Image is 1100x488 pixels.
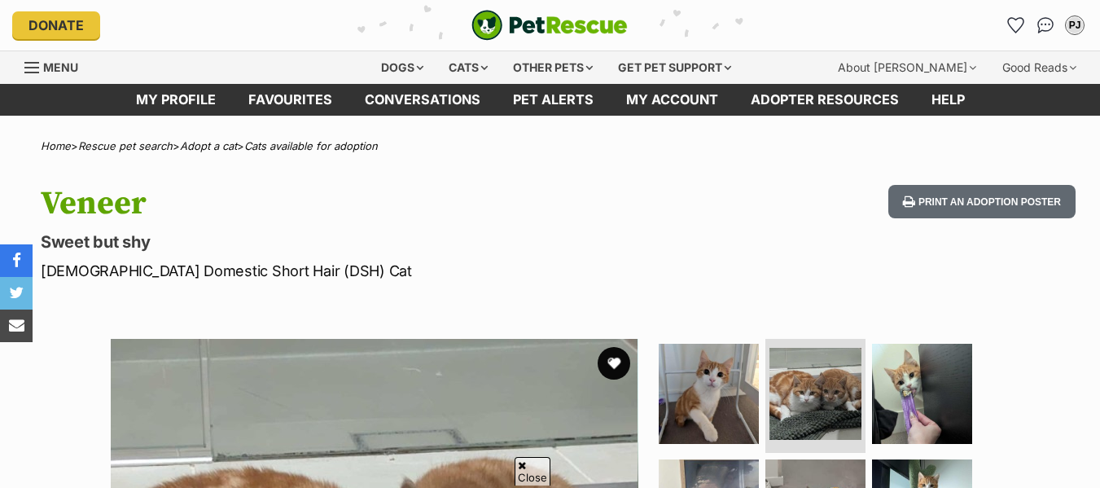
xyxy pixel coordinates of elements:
[471,10,628,41] a: PetRescue
[120,84,232,116] a: My profile
[1003,12,1029,38] a: Favourites
[1067,17,1083,33] div: PJ
[991,51,1088,84] div: Good Reads
[1003,12,1088,38] ul: Account quick links
[769,348,861,440] img: Photo of Veneer
[41,185,672,222] h1: Veneer
[232,84,348,116] a: Favourites
[471,10,628,41] img: logo-cat-932fe2b9b8326f06289b0f2fb663e598f794de774fb13d1741a6617ecf9a85b4.svg
[502,51,604,84] div: Other pets
[41,231,672,253] p: Sweet but shy
[370,51,435,84] div: Dogs
[41,260,672,282] p: [DEMOGRAPHIC_DATA] Domestic Short Hair (DSH) Cat
[888,185,1076,218] button: Print an adoption poster
[12,11,100,39] a: Donate
[1062,12,1088,38] button: My account
[826,51,988,84] div: About [PERSON_NAME]
[598,347,630,380] button: favourite
[244,139,378,152] a: Cats available for adoption
[734,84,915,116] a: Adopter resources
[437,51,499,84] div: Cats
[43,60,78,74] span: Menu
[41,139,71,152] a: Home
[24,51,90,81] a: Menu
[607,51,743,84] div: Get pet support
[180,139,237,152] a: Adopt a cat
[659,344,759,444] img: Photo of Veneer
[872,344,972,444] img: Photo of Veneer
[78,139,173,152] a: Rescue pet search
[610,84,734,116] a: My account
[497,84,610,116] a: Pet alerts
[915,84,981,116] a: Help
[1037,17,1054,33] img: chat-41dd97257d64d25036548639549fe6c8038ab92f7586957e7f3b1b290dea8141.svg
[515,457,550,486] span: Close
[348,84,497,116] a: conversations
[1032,12,1058,38] a: Conversations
